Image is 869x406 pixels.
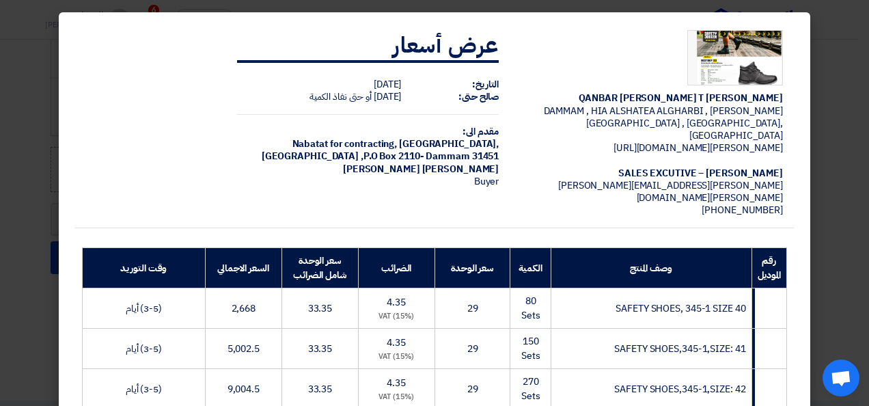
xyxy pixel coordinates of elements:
[393,29,499,62] strong: عرض أسعار
[83,248,206,288] th: وقت التوريد
[227,342,260,356] span: 5,002.5
[544,104,783,143] span: DAMMAM , HIA ALSHATEA ALGHARBI , [PERSON_NAME][GEOGRAPHIC_DATA] , [GEOGRAPHIC_DATA], [GEOGRAPHIC_...
[387,336,406,350] span: 4.35
[358,248,434,288] th: الضرائب
[308,382,333,396] span: 33.35
[467,342,478,356] span: 29
[472,77,499,92] strong: التاريخ:
[521,375,540,403] span: 270 Sets
[262,137,499,163] span: [GEOGRAPHIC_DATA], [GEOGRAPHIC_DATA] ,P.O Box 2110- Dammam 31451
[616,301,745,316] span: SAFETY SHOES, 345-1 SIZE 40
[126,382,162,396] span: (3-5) أيام
[521,294,540,323] span: 80 Sets
[374,77,401,92] span: [DATE]
[614,382,745,396] span: SAFETY SHOES,345-1,SIZE: 42
[467,301,478,316] span: 29
[308,342,333,356] span: 33.35
[205,248,281,288] th: السعر الاجمالي
[232,301,256,316] span: 2,668
[292,137,398,151] span: Nabatat for contracting,
[227,382,260,396] span: 9,004.5
[126,301,162,316] span: (3-5) أيام
[308,301,333,316] span: 33.35
[521,167,783,180] div: [PERSON_NAME] – SALES EXCUTIVE
[387,295,406,310] span: 4.35
[614,342,745,356] span: SAFETY SHOES,345-1,SIZE: 41
[558,178,783,205] span: [PERSON_NAME][EMAIL_ADDRESS][PERSON_NAME][PERSON_NAME][DOMAIN_NAME]
[551,248,751,288] th: وصف المنتج
[309,90,372,104] span: أو حتى نفاذ الكمية
[281,248,358,288] th: سعر الوحدة شامل الضرائب
[364,392,429,403] div: (15%) VAT
[751,248,786,288] th: رقم الموديل
[374,90,401,104] span: [DATE]
[126,342,162,356] span: (3-5) أيام
[687,30,783,86] img: Company Logo
[474,174,499,189] span: Buyer
[702,203,783,217] span: [PHONE_NUMBER]
[434,248,510,288] th: سعر الوحدة
[364,351,429,363] div: (15%) VAT
[343,162,499,176] span: [PERSON_NAME] [PERSON_NAME]
[521,334,540,363] span: 150 Sets
[510,248,551,288] th: الكمية
[613,141,783,155] span: [PERSON_NAME][DOMAIN_NAME][URL]
[467,382,478,396] span: 29
[458,90,499,104] strong: صالح حتى:
[823,360,859,396] div: Open chat
[521,92,783,105] div: [PERSON_NAME] QANBAR [PERSON_NAME] T
[364,311,429,323] div: (15%) VAT
[463,124,499,139] strong: مقدم الى:
[387,376,406,390] span: 4.35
